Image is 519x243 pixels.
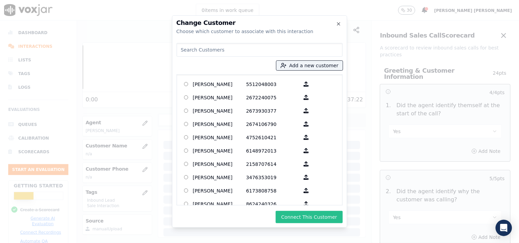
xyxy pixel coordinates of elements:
[184,109,189,113] input: [PERSON_NAME] 2673930377
[177,28,343,35] div: Choose which customer to associate with this interaction
[193,79,246,89] p: [PERSON_NAME]
[276,211,342,223] button: Connect This Customer
[184,202,189,206] input: [PERSON_NAME] 8624240326
[193,185,246,196] p: [PERSON_NAME]
[177,43,343,57] input: Search Customers
[246,79,300,89] p: 5512048003
[300,145,313,156] button: [PERSON_NAME] 6148972013
[184,148,189,153] input: [PERSON_NAME] 6148972013
[300,119,313,129] button: [PERSON_NAME] 2674106790
[177,20,343,26] h2: Change Customer
[246,159,300,169] p: 2158707614
[193,145,246,156] p: [PERSON_NAME]
[193,199,246,209] p: [PERSON_NAME]
[246,199,300,209] p: 8624240326
[300,199,313,209] button: [PERSON_NAME] 8624240326
[246,92,300,103] p: 2672240075
[300,159,313,169] button: [PERSON_NAME] 2158707614
[300,92,313,103] button: [PERSON_NAME] 2672240075
[193,119,246,129] p: [PERSON_NAME]
[246,172,300,183] p: 3476353019
[300,185,313,196] button: [PERSON_NAME] 6173808758
[246,185,300,196] p: 6173808758
[184,122,189,126] input: [PERSON_NAME] 2674106790
[246,145,300,156] p: 6148972013
[276,61,343,70] button: Add a new customer
[193,159,246,169] p: [PERSON_NAME]
[184,175,189,180] input: [PERSON_NAME] 3476353019
[300,79,313,89] button: [PERSON_NAME] 5512048003
[246,105,300,116] p: 2673930377
[193,132,246,143] p: [PERSON_NAME]
[193,105,246,116] p: [PERSON_NAME]
[184,95,189,100] input: [PERSON_NAME] 2672240075
[193,172,246,183] p: [PERSON_NAME]
[300,105,313,116] button: [PERSON_NAME] 2673930377
[184,188,189,193] input: [PERSON_NAME] 6173808758
[184,82,189,86] input: [PERSON_NAME] 5512048003
[184,135,189,140] input: [PERSON_NAME] 4752610421
[300,132,313,143] button: [PERSON_NAME] 4752610421
[246,132,300,143] p: 4752610421
[300,172,313,183] button: [PERSON_NAME] 3476353019
[193,92,246,103] p: [PERSON_NAME]
[246,119,300,129] p: 2674106790
[184,162,189,166] input: [PERSON_NAME] 2158707614
[496,220,512,236] div: Open Intercom Messenger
